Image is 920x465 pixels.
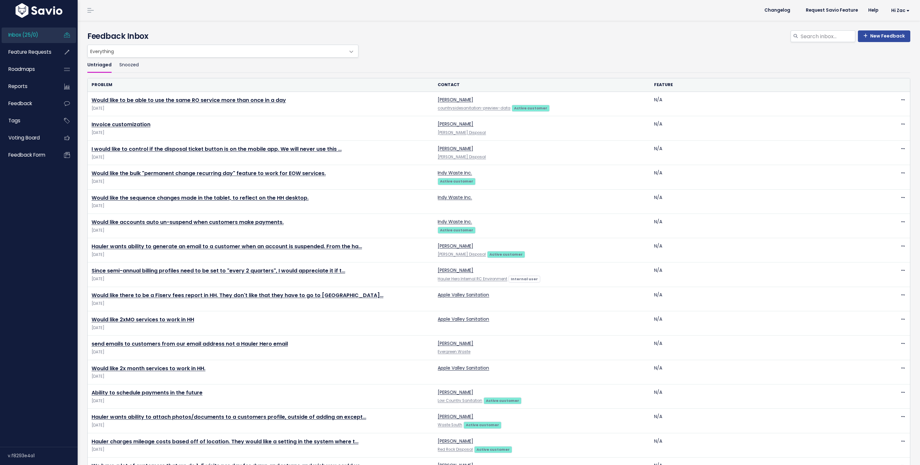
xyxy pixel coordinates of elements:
a: Hi Zac [883,6,915,16]
a: I would like to control if the disposal ticket button is on the mobile app. We will never use this … [92,145,342,153]
a: [PERSON_NAME] Disposal [438,252,486,257]
span: [DATE] [92,373,430,380]
span: Hi Zac [891,8,910,13]
a: Feedback [2,96,54,111]
a: [PERSON_NAME] [438,121,473,127]
span: [DATE] [92,300,430,307]
a: Internal user [509,275,540,282]
td: N/A [650,92,867,116]
a: Active customer [438,178,475,184]
span: Feedback form [8,151,45,158]
a: Snoozed [119,58,139,73]
span: [DATE] [92,422,430,429]
a: Hauler wants ability to attach photos/documents to a customers profile, outside of adding an except… [92,413,366,421]
td: N/A [650,214,867,238]
span: [DATE] [92,251,430,258]
a: Would like the sequence changes made in the tablet, to reflect on the HH desktop. [92,194,309,202]
span: Voting Board [8,134,40,141]
span: Roadmaps [8,66,35,72]
a: [PERSON_NAME] [438,243,473,249]
td: N/A [650,165,867,189]
a: [PERSON_NAME] Disposal [438,130,486,135]
span: Tags [8,117,20,124]
a: Inbox (25/0) [2,28,54,42]
span: [DATE] [92,276,430,282]
a: Would like the bulk "permanent change recurring day" feature to work for EOW services. [92,170,326,177]
span: Feature Requests [8,49,51,55]
a: Low Country Sanitation [438,398,482,403]
span: Changelog [764,8,790,13]
td: N/A [650,311,867,336]
td: N/A [650,238,867,262]
span: Inbox (25/0) [8,31,38,38]
a: Apple Valley Sanitation [438,316,489,322]
strong: Internal user [511,276,538,282]
a: Help [863,6,883,15]
th: Contact [434,78,650,92]
span: [DATE] [92,398,430,404]
a: [PERSON_NAME] [438,438,473,444]
a: Feedback form [2,148,54,162]
strong: Active customer [489,252,523,257]
a: Active customer [512,105,549,111]
strong: Active customer [514,105,547,111]
th: Problem [88,78,434,92]
span: Everything [88,45,345,57]
a: Roadmaps [2,62,54,77]
span: Reports [8,83,27,90]
a: Would like to be able to use the same RO service more than once in a day [92,96,286,104]
a: Apple Valley Sanitation [438,292,489,298]
span: [DATE] [92,227,430,234]
strong: Active customer [486,398,519,403]
a: Would like accounts auto un-suspend when customers make payments. [92,218,284,226]
a: Would like there to be a Fiserv fees report in HH. They don't like that they have to go to [GEOGR... [92,292,383,299]
a: Would like 2x month services to work in HH. [92,365,205,372]
input: Search inbox... [800,30,855,42]
td: N/A [650,189,867,214]
a: Tags [2,113,54,128]
a: Voting Board [2,130,54,145]
span: [DATE] [92,105,430,112]
a: Untriaged [87,58,112,73]
td: N/A [650,116,867,140]
a: Hauler wants ability to generate an email to a customer when an account is suspended. From the ha… [92,243,362,250]
a: Active customer [464,421,501,428]
a: [PERSON_NAME] [438,96,473,103]
a: Ability to schedule payments in the future [92,389,203,396]
div: v.f8293e4a1 [8,447,78,464]
td: N/A [650,433,867,457]
td: N/A [650,384,867,408]
span: [DATE] [92,178,430,185]
a: Apple Valley Sanitation [438,365,489,371]
a: Red Rock Disposal [438,447,473,452]
a: Reports [2,79,54,94]
span: [DATE] [92,154,430,161]
a: [PERSON_NAME] [438,267,473,273]
a: Hauler charges mileage costs based off of location. They would like a setting in the system where t… [92,438,358,445]
th: Feature [650,78,867,92]
ul: Filter feature requests [87,58,910,73]
a: Active customer [474,446,512,452]
a: Active customer [487,251,525,257]
a: Indy Waste Inc. [438,170,472,176]
span: Feedback [8,100,32,107]
a: Hauler Hero Internal RC Environment [438,276,507,282]
span: [DATE] [92,325,430,331]
a: [PERSON_NAME] Disposal [438,154,486,160]
a: [PERSON_NAME] [438,413,473,420]
a: send emails to customers from our email address not a Hauler Hero email [92,340,288,348]
a: Since semi-annual billing profiles need to be set to "every 2 quarters", I would appreciate it if t… [92,267,345,274]
span: [DATE] [92,446,430,453]
a: Active customer [438,227,475,233]
a: New Feedback [858,30,910,42]
a: Request Savio Feature [801,6,863,15]
a: [PERSON_NAME] [438,389,473,395]
strong: Active customer [476,447,510,452]
td: N/A [650,360,867,384]
img: logo-white.9d6f32f41409.svg [14,3,64,18]
a: Invoice customization [92,121,150,128]
td: N/A [650,140,867,165]
a: countrysidesanitation-preview-data [438,105,510,111]
strong: Active customer [466,422,499,427]
a: [PERSON_NAME] [438,145,473,152]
